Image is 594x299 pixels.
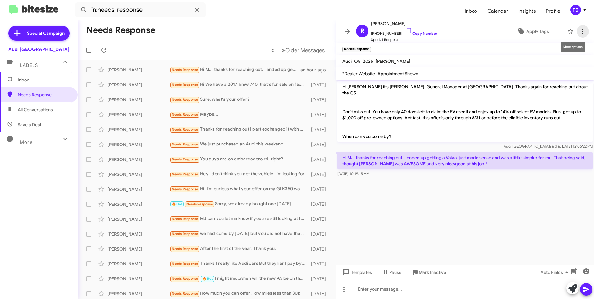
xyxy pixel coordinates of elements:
[360,26,364,36] span: R
[377,267,406,278] button: Pause
[107,82,170,88] div: [PERSON_NAME]
[170,156,308,163] div: You guys are on embarcadero rd, right?
[342,47,371,52] small: Needs Response
[170,215,308,223] div: MJ can you let me know if you are still looking at this particular car?
[18,122,41,128] span: Save a Deal
[541,2,565,20] a: Profile
[541,267,570,278] span: Auto Fields
[107,156,170,163] div: [PERSON_NAME]
[268,44,328,57] nav: Page navigation example
[308,126,331,133] div: [DATE]
[107,186,170,192] div: [PERSON_NAME]
[86,25,155,35] h1: Needs Response
[308,246,331,252] div: [DATE]
[308,216,331,222] div: [DATE]
[271,46,275,54] span: «
[8,46,69,53] div: Audi [GEOGRAPHIC_DATA]
[308,156,331,163] div: [DATE]
[107,97,170,103] div: [PERSON_NAME]
[107,291,170,297] div: [PERSON_NAME]
[342,71,375,76] span: *Dealer Website
[107,171,170,177] div: [PERSON_NAME]
[172,262,198,266] span: Needs Response
[337,81,593,142] p: Hi [PERSON_NAME] it's [PERSON_NAME], General Manager at [GEOGRAPHIC_DATA]. Thanks again for reach...
[561,42,585,52] div: More options
[107,112,170,118] div: [PERSON_NAME]
[285,47,325,54] span: Older Messages
[308,186,331,192] div: [DATE]
[371,20,437,27] span: [PERSON_NAME]
[308,261,331,267] div: [DATE]
[170,290,308,297] div: How much you can offer , low miles less than 30k
[377,71,418,76] span: Appointment Shown
[536,267,575,278] button: Auto Fields
[172,113,198,117] span: Needs Response
[336,267,377,278] button: Templates
[202,277,213,281] span: 🔥 Hot
[308,201,331,207] div: [DATE]
[107,276,170,282] div: [PERSON_NAME]
[172,68,198,72] span: Needs Response
[107,246,170,252] div: [PERSON_NAME]
[107,67,170,73] div: [PERSON_NAME]
[172,98,198,102] span: Needs Response
[170,111,308,118] div: Maybe...
[107,231,170,237] div: [PERSON_NAME]
[376,58,410,64] span: [PERSON_NAME]
[107,216,170,222] div: [PERSON_NAME]
[308,231,331,237] div: [DATE]
[363,58,373,64] span: 2025
[170,171,308,178] div: Hey I don't think you got the vehicle. I'm looking for
[308,291,331,297] div: [DATE]
[526,26,549,37] span: Apply Tags
[172,172,198,176] span: Needs Response
[389,267,401,278] span: Pause
[170,186,308,193] div: Hi! I'm curious what your offer on my GLK350 would be? Happy holidays to you!
[341,267,372,278] span: Templates
[170,126,308,133] div: Thanks for reaching out I part exchanged it with Porsche Marin
[172,247,198,251] span: Needs Response
[172,232,198,236] span: Needs Response
[267,44,278,57] button: Previous
[107,261,170,267] div: [PERSON_NAME]
[170,81,308,88] div: Hi We have a 2017 bmw 740i that's for sale on facebook market right now My husbands number is [PH...
[308,112,331,118] div: [DATE]
[172,157,198,161] span: Needs Response
[565,5,587,15] button: TB
[172,292,198,296] span: Needs Response
[170,230,308,237] div: we had come by [DATE] but you did not have the new Q8 audi [PERSON_NAME] wanted. if you want to s...
[371,37,437,43] span: Special Request
[75,2,206,17] input: Search
[107,126,170,133] div: [PERSON_NAME]
[308,82,331,88] div: [DATE]
[170,260,308,267] div: Thanks I really like Audi cars But they liar I pay by USD. But they give me spare tire Made in [G...
[419,267,446,278] span: Mark Inactive
[513,2,541,20] a: Insights
[170,96,308,103] div: Sure, what's your offer?
[170,66,300,73] div: Hi MJ, thanks for reaching out. I ended up getting a Volvo, just made sense and was a little simp...
[460,2,482,20] a: Inbox
[342,58,352,64] span: Audi
[482,2,513,20] a: Calendar
[405,31,437,36] a: Copy Number
[337,152,593,169] p: Hi MJ, thanks for reaching out. I ended up getting a Volvo, just made sense and was a little simp...
[170,245,308,252] div: After the first of the year. Thank you.
[371,27,437,37] span: [PHONE_NUMBER]
[172,277,198,281] span: Needs Response
[18,107,53,113] span: All Conversations
[172,127,198,131] span: Needs Response
[8,26,70,41] a: Special Campaign
[172,202,182,206] span: 🔥 Hot
[550,144,561,149] span: said at
[308,141,331,148] div: [DATE]
[170,141,308,148] div: We just purchased an Audi this weekend.
[18,77,71,83] span: Inbox
[308,97,331,103] div: [DATE]
[406,267,451,278] button: Mark Inactive
[300,67,331,73] div: an hour ago
[186,202,213,206] span: Needs Response
[170,200,308,208] div: Sorry, we already bought one [DATE]
[27,30,65,36] span: Special Campaign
